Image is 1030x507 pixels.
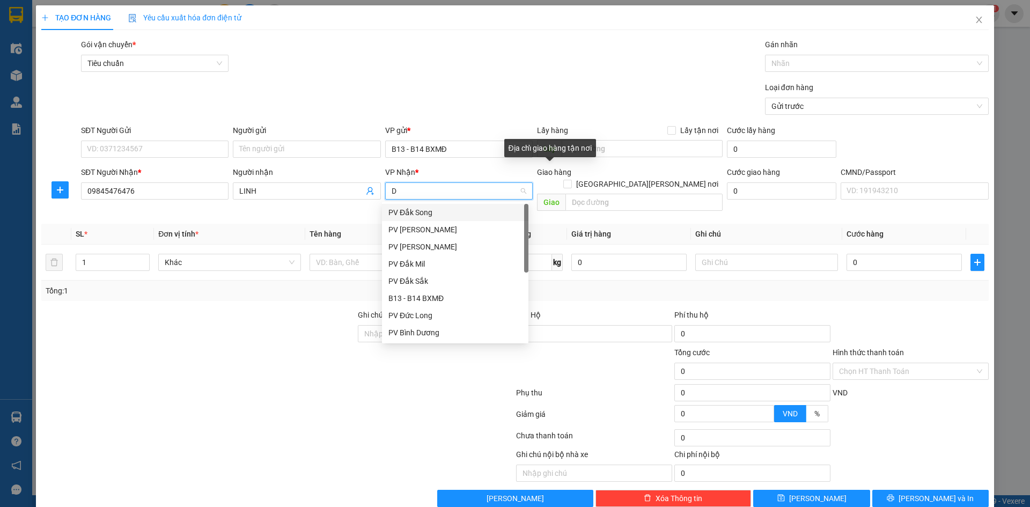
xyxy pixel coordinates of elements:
[382,324,528,341] div: PV Bình Dương
[382,255,528,273] div: PV Đắk Mil
[572,178,723,190] span: [GEOGRAPHIC_DATA][PERSON_NAME] nơi
[565,194,723,211] input: Dọc đường
[595,490,752,507] button: deleteXóa Thông tin
[674,309,830,325] div: Phí thu hộ
[487,493,544,504] span: [PERSON_NAME]
[727,126,775,135] label: Cước lấy hàng
[46,254,63,271] button: delete
[833,348,904,357] label: Hình thức thanh toán
[516,465,672,482] input: Nhập ghi chú
[644,494,651,503] span: delete
[392,141,526,157] span: B13 - B14 BXMĐ
[358,311,417,319] label: Ghi chú đơn hàng
[504,139,596,157] div: Địa chỉ giao hàng tận nơi
[537,194,565,211] span: Giao
[975,16,983,24] span: close
[674,348,710,357] span: Tổng cước
[872,490,989,507] button: printer[PERSON_NAME] và In
[899,493,974,504] span: [PERSON_NAME] và In
[562,140,723,157] input: Dọc đường
[516,449,672,465] div: Ghi chú nội bộ nhà xe
[765,83,813,92] label: Loại đơn hàng
[388,258,522,270] div: PV Đắk Mil
[388,292,522,304] div: B13 - B14 BXMĐ
[41,13,111,22] span: TẠO ĐƠN HÀNG
[165,254,295,270] span: Khác
[87,55,222,71] span: Tiêu chuẩn
[727,182,836,200] input: Cước giao hàng
[971,258,984,267] span: plus
[437,490,593,507] button: [PERSON_NAME]
[382,307,528,324] div: PV Đức Long
[887,494,894,503] span: printer
[515,408,673,427] div: Giảm giá
[81,124,229,136] div: SĐT Người Gửi
[571,254,687,271] input: 0
[358,325,514,342] input: Ghi chú đơn hàng
[158,230,198,238] span: Đơn vị tính
[765,40,798,49] label: Gán nhãn
[691,224,842,245] th: Ghi chú
[674,449,830,465] div: Chi phí nội bộ
[847,230,884,238] span: Cước hàng
[388,310,522,321] div: PV Đức Long
[970,254,984,271] button: plus
[777,494,785,503] span: save
[310,254,452,271] input: VD: Bàn, Ghế
[783,409,798,418] span: VND
[382,273,528,290] div: PV Đắk Sắk
[516,311,541,319] span: Thu Hộ
[753,490,870,507] button: save[PERSON_NAME]
[385,168,415,177] span: VP Nhận
[81,40,136,49] span: Gói vận chuyển
[833,388,848,397] span: VND
[46,285,398,297] div: Tổng: 1
[814,409,820,418] span: %
[537,168,571,177] span: Giao hàng
[656,493,702,504] span: Xóa Thông tin
[41,14,49,21] span: plus
[128,14,137,23] img: icon
[382,204,528,221] div: PV Đắk Song
[388,207,522,218] div: PV Đắk Song
[727,141,836,158] input: Cước lấy hàng
[695,254,838,271] input: Ghi Chú
[310,230,341,238] span: Tên hàng
[233,166,380,178] div: Người nhận
[388,241,522,253] div: PV [PERSON_NAME]
[385,124,533,136] div: VP gửi
[76,230,84,238] span: SL
[515,387,673,406] div: Phụ thu
[771,98,982,114] span: Gửi trước
[388,327,522,339] div: PV Bình Dương
[81,166,229,178] div: SĐT Người Nhận
[382,238,528,255] div: PV Nam Đong
[366,187,374,195] span: user-add
[727,168,780,177] label: Cước giao hàng
[51,181,69,199] button: plus
[571,230,611,238] span: Giá trị hàng
[388,275,522,287] div: PV Đắk Sắk
[676,124,723,136] span: Lấy tận nơi
[537,126,568,135] span: Lấy hàng
[233,124,380,136] div: Người gửi
[964,5,994,35] button: Close
[382,221,528,238] div: PV Đức Xuyên
[515,430,673,449] div: Chưa thanh toán
[552,254,563,271] span: kg
[382,290,528,307] div: B13 - B14 BXMĐ
[789,493,847,504] span: [PERSON_NAME]
[128,13,241,22] span: Yêu cầu xuất hóa đơn điện tử
[388,224,522,236] div: PV [PERSON_NAME]
[841,166,988,178] div: CMND/Passport
[52,186,68,194] span: plus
